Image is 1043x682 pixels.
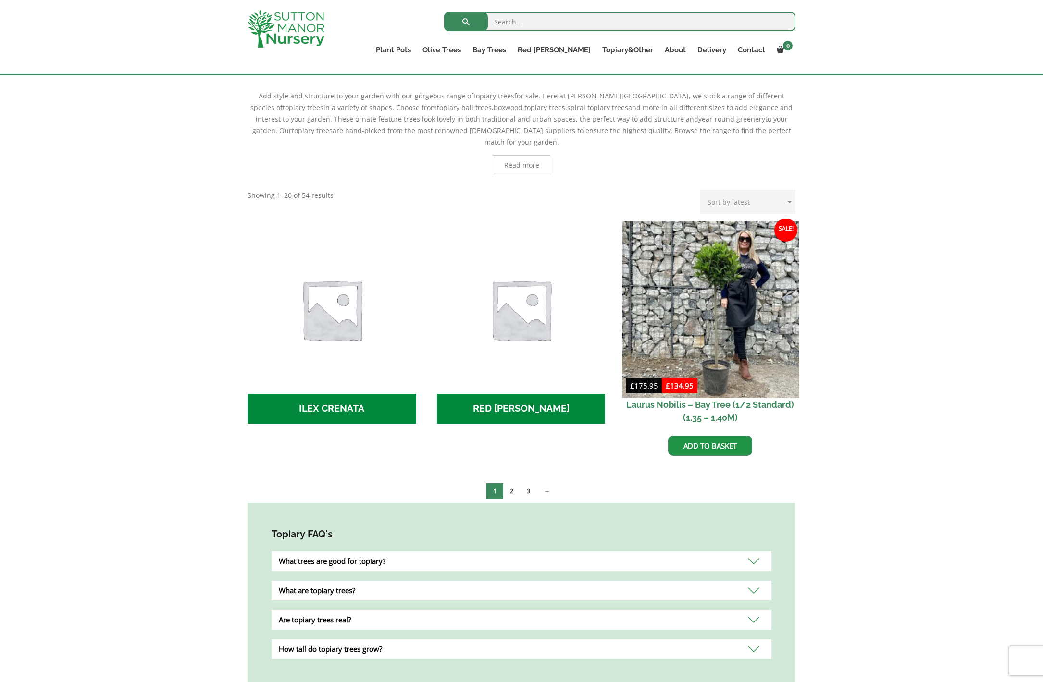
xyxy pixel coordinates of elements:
[537,483,557,499] a: →
[248,394,416,424] h2: ILEX CRENATA
[659,43,692,57] a: About
[692,43,732,57] a: Delivery
[248,225,416,394] img: ILEX CRENATA
[250,91,784,112] span: for sale. Here at [PERSON_NAME][GEOGRAPHIC_DATA], we stock a range of different species of
[774,219,797,242] span: Sale!
[666,381,694,390] bdi: 134.95
[437,103,492,112] span: topiary ball trees
[626,225,795,428] a: Sale! Laurus Nobilis – Bay Tree (1/2 Standard) (1.35 – 1.40M)
[473,91,514,100] span: topiary trees
[630,381,634,390] span: £
[622,221,799,398] img: Laurus Nobilis - Bay Tree (1/2 Standard) (1.35 - 1.40M)
[520,483,537,499] a: Page 3
[492,103,494,112] span: ,
[596,43,659,57] a: Topiary&Other
[437,225,606,394] img: RED ROBIN
[494,103,565,112] span: boxwood topiary trees
[248,483,795,503] nav: Product Pagination
[417,43,467,57] a: Olive Trees
[248,190,334,201] p: Showing 1–20 of 54 results
[444,12,795,31] input: Search...
[283,103,323,112] span: topiary trees
[272,581,771,600] div: What are topiary trees?
[626,394,795,428] h2: Laurus Nobilis – Bay Tree (1/2 Standard) (1.35 – 1.40M)
[512,43,596,57] a: Red [PERSON_NAME]
[504,162,539,169] span: Read more
[248,225,416,423] a: Visit product category ILEX CRENATA
[437,225,606,423] a: Visit product category RED ROBIN
[272,527,771,542] h4: Topiary FAQ's
[259,91,473,100] span: Add style and structure to your garden with our gorgeous range of
[771,43,795,57] a: 0
[333,126,791,146] span: are hand-picked from the most renowned [DEMOGRAPHIC_DATA] suppliers to ensure the highest quality...
[503,483,520,499] a: Page 2
[486,483,503,499] span: Page 1
[272,551,771,571] div: What trees are good for topiary?
[783,41,793,50] span: 0
[736,114,765,123] span: greenery
[698,114,734,123] span: year-round
[700,190,795,214] select: Shop order
[732,43,771,57] a: Contact
[668,436,752,456] a: Add to basket: “Laurus Nobilis - Bay Tree (1/2 Standard) (1.35 - 1.40M)”
[467,43,512,57] a: Bay Trees
[248,10,324,48] img: logo
[370,43,417,57] a: Plant Pots
[565,103,567,112] span: ,
[437,394,606,424] h2: RED [PERSON_NAME]
[630,381,658,390] bdi: 175.95
[272,639,771,659] div: How tall do topiary trees grow?
[323,103,437,112] span: in a variety of shapes. Choose from
[567,103,628,112] span: spiral topiary trees
[272,610,771,630] div: Are topiary trees real?
[666,381,670,390] span: £
[292,126,333,135] span: topiary trees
